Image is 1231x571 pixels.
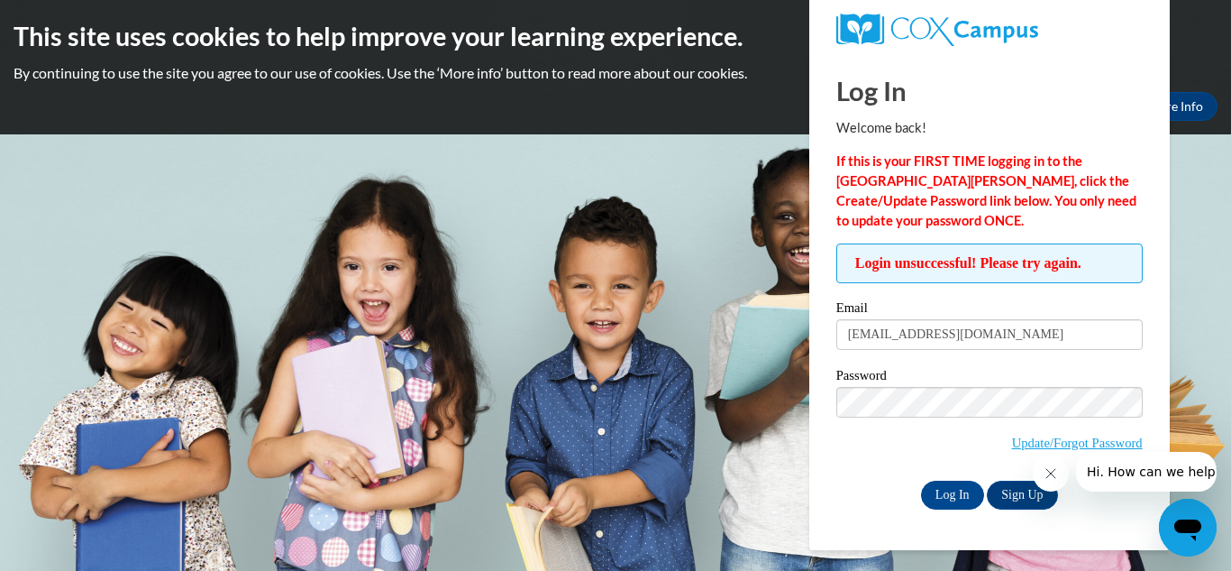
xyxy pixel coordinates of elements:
iframe: Button to launch messaging window [1159,499,1217,557]
strong: If this is your FIRST TIME logging in to the [GEOGRAPHIC_DATA][PERSON_NAME], click the Create/Upd... [836,153,1136,228]
a: COX Campus [836,14,1143,46]
h2: This site uses cookies to help improve your learning experience. [14,18,1217,54]
h1: Log In [836,72,1143,109]
span: Login unsuccessful! Please try again. [836,244,1143,283]
label: Email [836,301,1143,319]
label: Password [836,369,1143,387]
iframe: Message from company [1076,452,1217,492]
input: Log In [921,481,984,510]
a: More Info [1133,92,1217,121]
span: Hi. How can we help? [11,13,146,27]
a: Update/Forgot Password [1012,436,1143,450]
iframe: Close message [1033,456,1069,492]
a: Sign Up [987,481,1057,510]
p: By continuing to use the site you agree to our use of cookies. Use the ‘More info’ button to read... [14,63,1217,83]
p: Welcome back! [836,118,1143,138]
img: COX Campus [836,14,1038,46]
